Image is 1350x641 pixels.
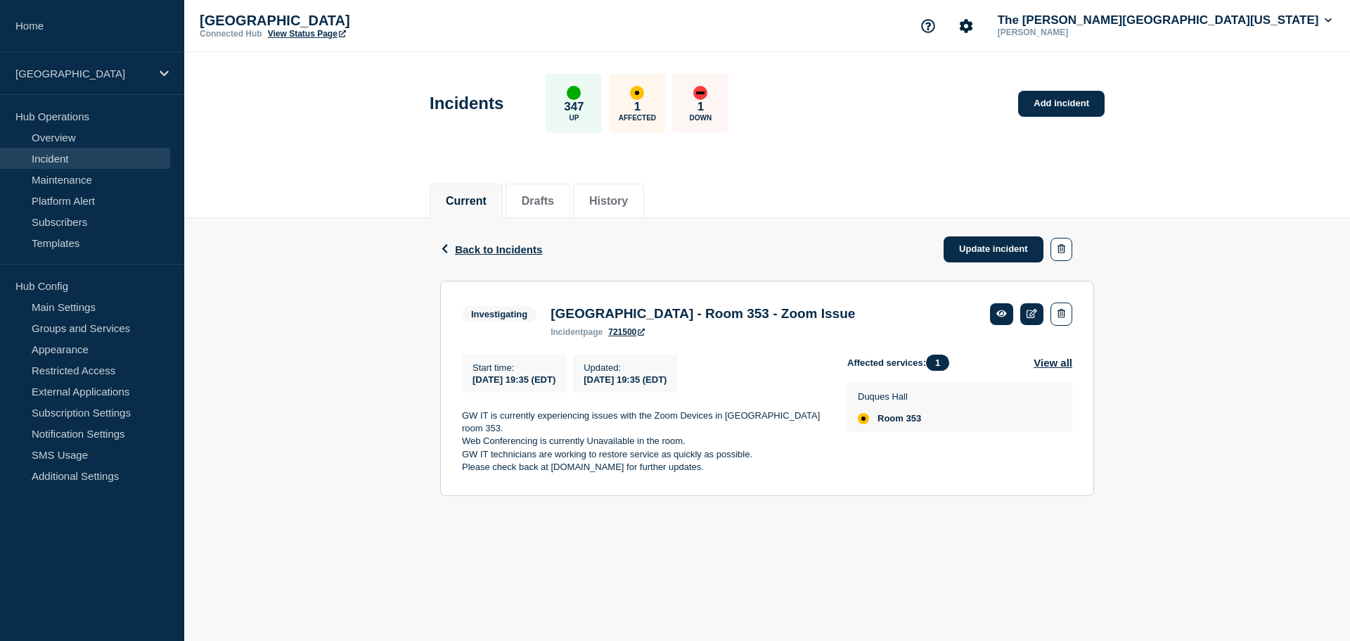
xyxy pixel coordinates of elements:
p: Up [569,114,579,122]
button: Support [913,11,943,41]
a: View Status Page [268,29,346,39]
button: Account settings [951,11,981,41]
a: 721500 [608,327,645,337]
p: [GEOGRAPHIC_DATA] [15,68,150,80]
div: affected [630,86,644,100]
p: Start time : [472,362,555,373]
button: Current [446,195,487,208]
button: Back to Incidents [440,243,542,255]
h3: [GEOGRAPHIC_DATA] - Room 353 - Zoom Issue [551,306,855,322]
div: affected [858,413,869,424]
p: 347 [564,100,584,114]
p: Updated : [584,362,667,373]
p: Please check back at [DOMAIN_NAME] for further updates. [462,461,825,474]
span: incident [551,327,583,337]
span: 1 [926,355,949,371]
p: Down [690,114,712,122]
p: Affected [619,114,656,122]
div: up [567,86,581,100]
p: GW IT is currently experiencing issues with the Zoom Devices in [GEOGRAPHIC_DATA] room 353. [462,410,825,436]
p: [PERSON_NAME] [995,27,1141,37]
span: Affected services: [847,355,956,371]
button: The [PERSON_NAME][GEOGRAPHIC_DATA][US_STATE] [995,13,1335,27]
h1: Incidents [430,94,503,113]
p: [GEOGRAPHIC_DATA] [200,13,481,29]
span: Room 353 [877,413,921,424]
p: Web Conferencing is currently Unavailable in the room. [462,435,825,448]
div: [DATE] 19:35 (EDT) [584,373,667,385]
p: Duques Hall [858,391,921,402]
div: down [693,86,707,100]
p: 1 [697,100,704,114]
p: Connected Hub [200,29,262,39]
button: History [589,195,628,208]
button: Drafts [522,195,554,208]
span: Investigating [462,306,536,322]
a: Add incident [1018,91,1105,117]
p: GW IT technicians are working to restore service as quickly as possible. [462,448,825,461]
span: [DATE] 19:35 (EDT) [472,374,555,385]
p: 1 [634,100,641,114]
span: Back to Incidents [455,243,542,255]
a: Update incident [944,236,1043,262]
button: View all [1034,355,1072,371]
p: page [551,327,603,337]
